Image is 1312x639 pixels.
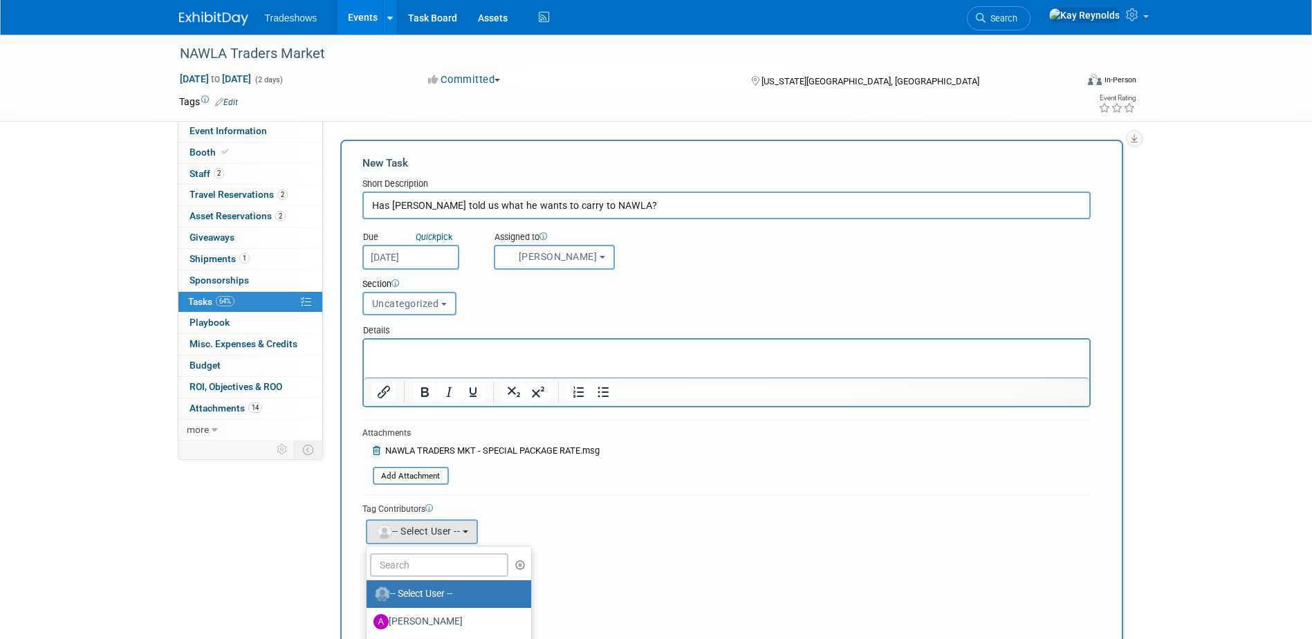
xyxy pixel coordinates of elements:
span: Budget [190,360,221,371]
a: Misc. Expenses & Credits [178,334,322,355]
div: New Task [362,156,1091,171]
label: -- Select User -- [373,583,518,605]
div: In-Person [1104,75,1136,85]
div: Assigned to [494,231,660,245]
div: Attachments [362,427,600,439]
button: Bold [413,382,436,402]
span: [US_STATE][GEOGRAPHIC_DATA], [GEOGRAPHIC_DATA] [761,76,979,86]
div: Short Description [362,178,1091,192]
span: Misc. Expenses & Credits [190,338,297,349]
span: Booth [190,147,232,158]
iframe: Rich Text Area [364,340,1089,378]
a: Giveaways [178,228,322,248]
span: NAWLA TRADERS MKT - SPECIAL PACKAGE RATE.msg [385,445,600,456]
button: Committed [423,73,506,87]
td: Toggle Event Tabs [294,441,322,459]
button: Italic [437,382,461,402]
div: Event Rating [1098,95,1136,102]
label: [PERSON_NAME] [373,611,518,633]
span: Shipments [190,253,250,264]
span: 14 [248,402,262,413]
span: Asset Reservations [190,210,286,221]
span: 2 [277,189,288,200]
a: more [178,420,322,441]
a: Tasks64% [178,292,322,313]
span: Giveaways [190,232,234,243]
button: Numbered list [567,382,591,402]
a: Event Information [178,121,322,142]
span: -- Select User -- [376,526,461,537]
span: (2 days) [254,75,283,84]
button: Bullet list [591,382,615,402]
button: Superscript [526,382,550,402]
img: ExhibitDay [179,12,248,26]
input: Name of task or a short description [362,192,1091,219]
a: Search [967,6,1031,30]
a: Edit [215,98,238,107]
button: Underline [461,382,485,402]
a: Booth [178,142,322,163]
span: Attachments [190,402,262,414]
span: Travel Reservations [190,189,288,200]
span: Uncategorized [372,298,439,309]
i: Quick [416,232,436,242]
span: more [187,424,209,435]
input: Due Date [362,245,459,270]
div: Event Format [995,72,1137,93]
a: Attachments14 [178,398,322,419]
a: Staff2 [178,164,322,185]
a: Asset Reservations2 [178,206,322,227]
button: [PERSON_NAME] [494,245,615,270]
div: Tag Contributors [362,501,1091,515]
span: Staff [190,168,224,179]
i: Booth reservation complete [222,148,229,156]
button: Subscript [502,382,526,402]
a: Budget [178,355,322,376]
div: NAWLA Traders Market [175,41,1055,66]
a: Sponsorships [178,270,322,291]
button: Insert/edit link [372,382,396,402]
img: A.jpg [373,614,389,629]
td: Tags [179,95,238,109]
span: to [209,73,222,84]
button: Uncategorized [362,292,456,315]
img: Format-Inperson.png [1088,74,1102,85]
span: [DATE] [DATE] [179,73,252,85]
img: Unassigned-User-Icon.png [375,586,390,602]
span: Playbook [190,317,230,328]
span: Search [986,13,1017,24]
img: Kay Reynolds [1048,8,1120,23]
div: Section [362,278,1028,292]
a: Shipments1 [178,249,322,270]
span: ROI, Objectives & ROO [190,381,282,392]
span: 1 [239,253,250,263]
span: 64% [216,296,234,306]
div: Due [362,231,473,245]
button: -- Select User -- [366,519,478,544]
span: Tasks [188,296,234,307]
div: Details [362,318,1091,338]
a: Quickpick [413,231,455,243]
span: Tradeshows [265,12,317,24]
span: 2 [275,211,286,221]
input: Search [370,553,508,577]
span: [PERSON_NAME] [503,251,598,262]
span: 2 [214,168,224,178]
td: Personalize Event Tab Strip [270,441,295,459]
a: Playbook [178,313,322,333]
a: Travel Reservations2 [178,185,322,205]
a: ROI, Objectives & ROO [178,377,322,398]
span: Sponsorships [190,275,249,286]
span: Event Information [190,125,267,136]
